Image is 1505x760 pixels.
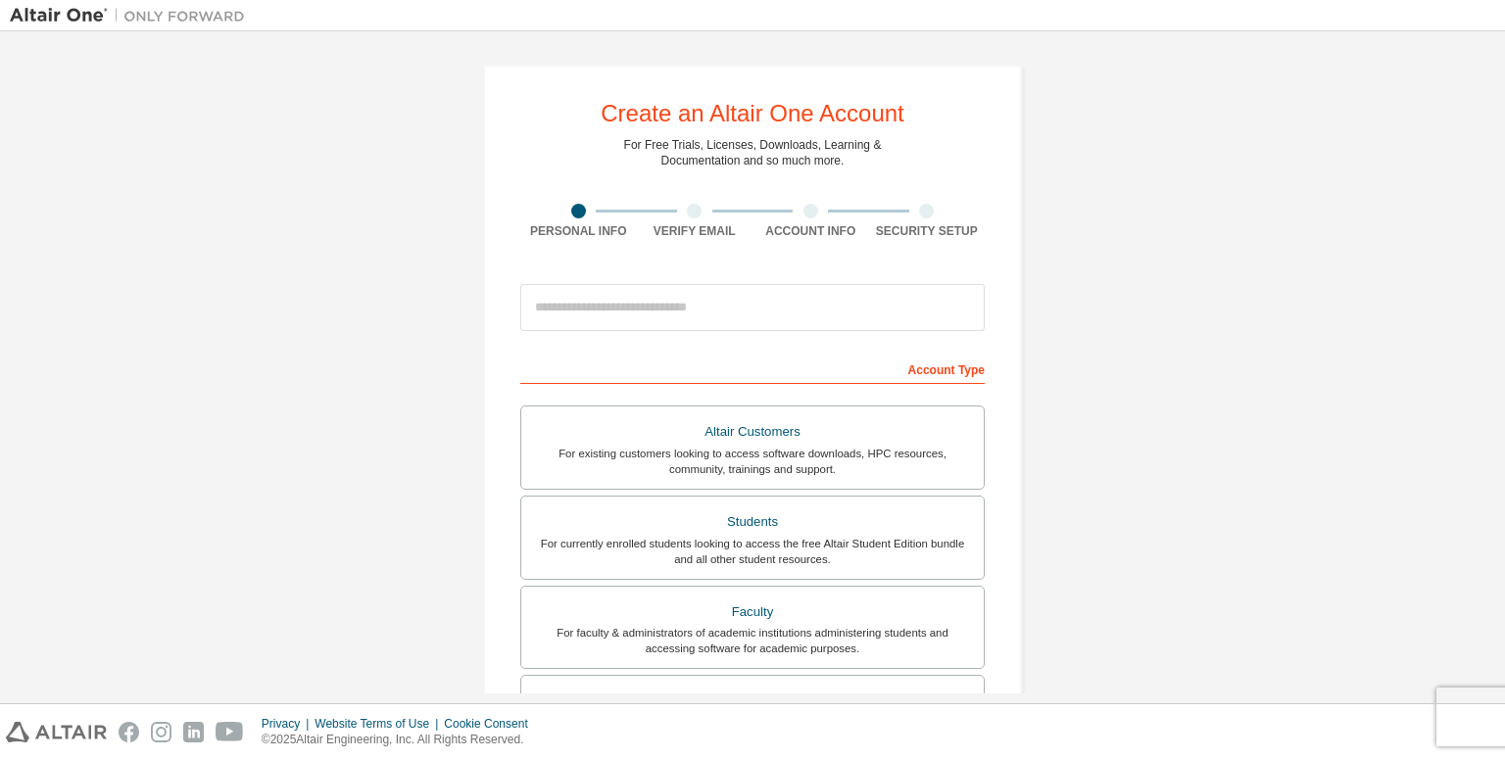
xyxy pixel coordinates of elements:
[262,732,540,748] p: © 2025 Altair Engineering, Inc. All Rights Reserved.
[520,353,985,384] div: Account Type
[533,598,972,626] div: Faculty
[315,716,444,732] div: Website Terms of Use
[533,688,972,715] div: Everyone else
[869,223,986,239] div: Security Setup
[10,6,255,25] img: Altair One
[262,716,315,732] div: Privacy
[533,418,972,446] div: Altair Customers
[533,536,972,567] div: For currently enrolled students looking to access the free Altair Student Edition bundle and all ...
[6,722,107,742] img: altair_logo.svg
[533,508,972,536] div: Students
[624,137,882,168] div: For Free Trials, Licenses, Downloads, Learning & Documentation and so much more.
[533,446,972,477] div: For existing customers looking to access software downloads, HPC resources, community, trainings ...
[601,102,904,125] div: Create an Altair One Account
[752,223,869,239] div: Account Info
[444,716,539,732] div: Cookie Consent
[637,223,753,239] div: Verify Email
[216,722,244,742] img: youtube.svg
[119,722,139,742] img: facebook.svg
[183,722,204,742] img: linkedin.svg
[533,625,972,656] div: For faculty & administrators of academic institutions administering students and accessing softwa...
[520,223,637,239] div: Personal Info
[151,722,171,742] img: instagram.svg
